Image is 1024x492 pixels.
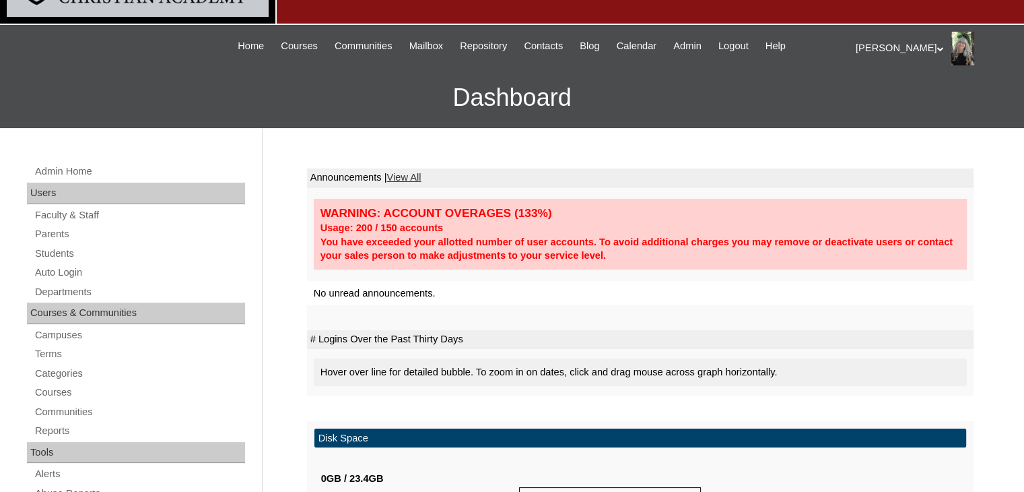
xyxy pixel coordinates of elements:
[320,222,443,233] strong: Usage: 200 / 150 accounts
[274,38,325,54] a: Courses
[314,429,966,448] td: Disk Space
[34,404,245,421] a: Communities
[34,284,245,301] a: Departments
[34,365,245,382] a: Categories
[321,472,519,486] div: 0GB / 23.4GB
[34,207,245,224] a: Faculty & Staff
[238,38,264,54] span: Home
[27,303,245,324] div: Courses & Communities
[34,346,245,363] a: Terms
[573,38,606,54] a: Blog
[673,38,702,54] span: Admin
[307,330,974,349] td: # Logins Over the Past Thirty Days
[856,32,1011,65] div: [PERSON_NAME]
[610,38,663,54] a: Calendar
[34,264,245,281] a: Auto Login
[335,38,392,54] span: Communities
[34,384,245,401] a: Courses
[320,235,960,263] div: You have exceeded your allotted number of user accounts. To avoid additional charges you may remo...
[307,168,974,187] td: Announcements |
[34,423,245,439] a: Reports
[667,38,708,54] a: Admin
[617,38,656,54] span: Calendar
[27,183,245,204] div: Users
[328,38,399,54] a: Communities
[386,172,421,183] a: View All
[7,67,1017,128] h3: Dashboard
[409,38,444,54] span: Mailbox
[314,359,967,386] div: Hover over line for detailed bubble. To zoom in on dates, click and drag mouse across graph horiz...
[524,38,563,54] span: Contacts
[718,38,749,54] span: Logout
[34,226,245,243] a: Parents
[307,281,974,306] td: No unread announcements.
[34,327,245,344] a: Campuses
[453,38,514,54] a: Repository
[951,32,974,65] img: Dena Hohl
[34,163,245,180] a: Admin Home
[460,38,507,54] span: Repository
[712,38,755,54] a: Logout
[281,38,318,54] span: Courses
[34,466,245,483] a: Alerts
[517,38,570,54] a: Contacts
[765,38,786,54] span: Help
[759,38,792,54] a: Help
[34,245,245,262] a: Students
[231,38,271,54] a: Home
[27,442,245,464] div: Tools
[320,206,960,221] div: WARNING: ACCOUNT OVERAGES (133%)
[403,38,450,54] a: Mailbox
[580,38,599,54] span: Blog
